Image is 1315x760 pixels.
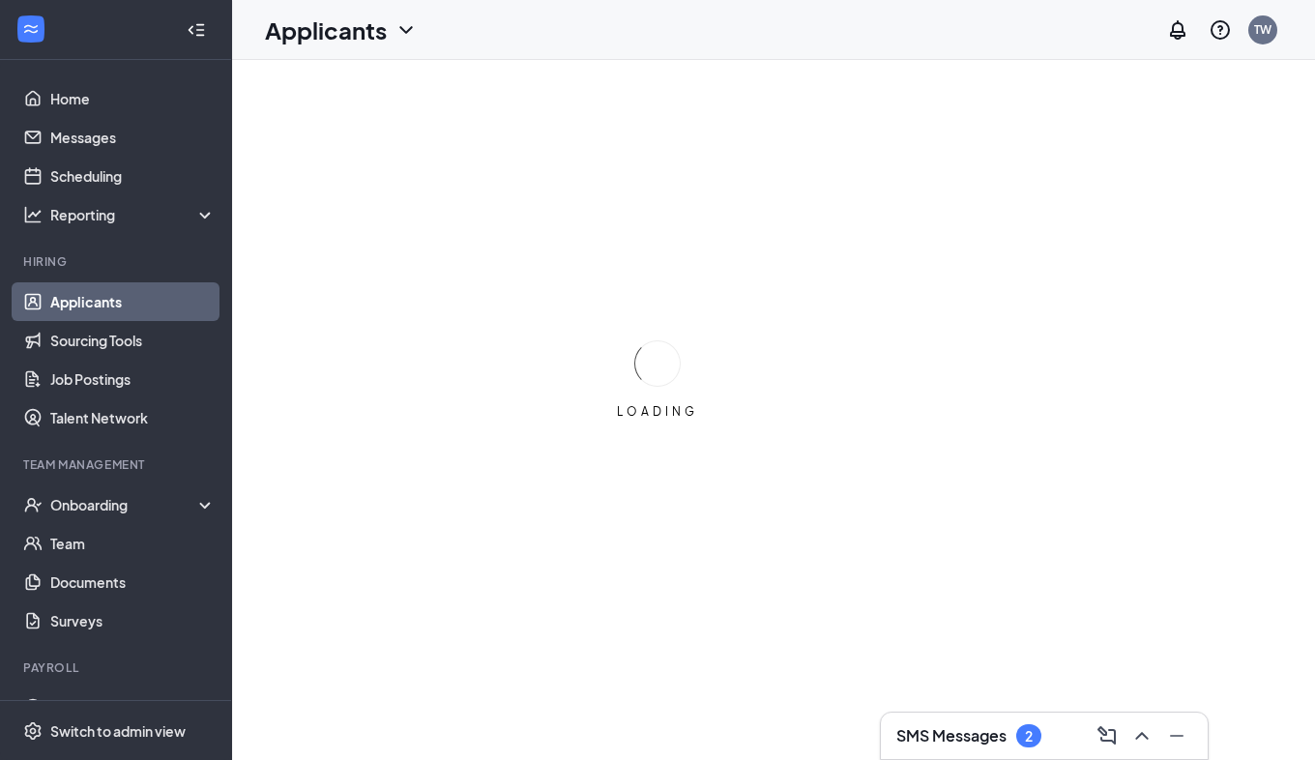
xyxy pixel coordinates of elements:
[1165,724,1188,747] svg: Minimize
[1209,18,1232,42] svg: QuestionInfo
[50,601,216,640] a: Surveys
[50,360,216,398] a: Job Postings
[1126,720,1157,751] button: ChevronUp
[1166,18,1189,42] svg: Notifications
[1092,720,1123,751] button: ComposeMessage
[50,321,216,360] a: Sourcing Tools
[50,721,186,741] div: Switch to admin view
[1130,724,1154,747] svg: ChevronUp
[50,524,216,563] a: Team
[187,20,206,40] svg: Collapse
[23,253,212,270] div: Hiring
[21,19,41,39] svg: WorkstreamLogo
[50,495,199,514] div: Onboarding
[50,205,217,224] div: Reporting
[50,157,216,195] a: Scheduling
[394,18,418,42] svg: ChevronDown
[50,282,216,321] a: Applicants
[1025,728,1033,745] div: 2
[50,398,216,437] a: Talent Network
[1161,720,1192,751] button: Minimize
[23,659,212,676] div: Payroll
[609,403,706,420] div: LOADING
[50,688,216,727] a: PayrollCrown
[265,14,387,46] h1: Applicants
[896,725,1007,746] h3: SMS Messages
[23,495,43,514] svg: UserCheck
[23,456,212,473] div: Team Management
[23,205,43,224] svg: Analysis
[1096,724,1119,747] svg: ComposeMessage
[50,563,216,601] a: Documents
[23,721,43,741] svg: Settings
[50,79,216,118] a: Home
[1254,21,1271,38] div: TW
[50,118,216,157] a: Messages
